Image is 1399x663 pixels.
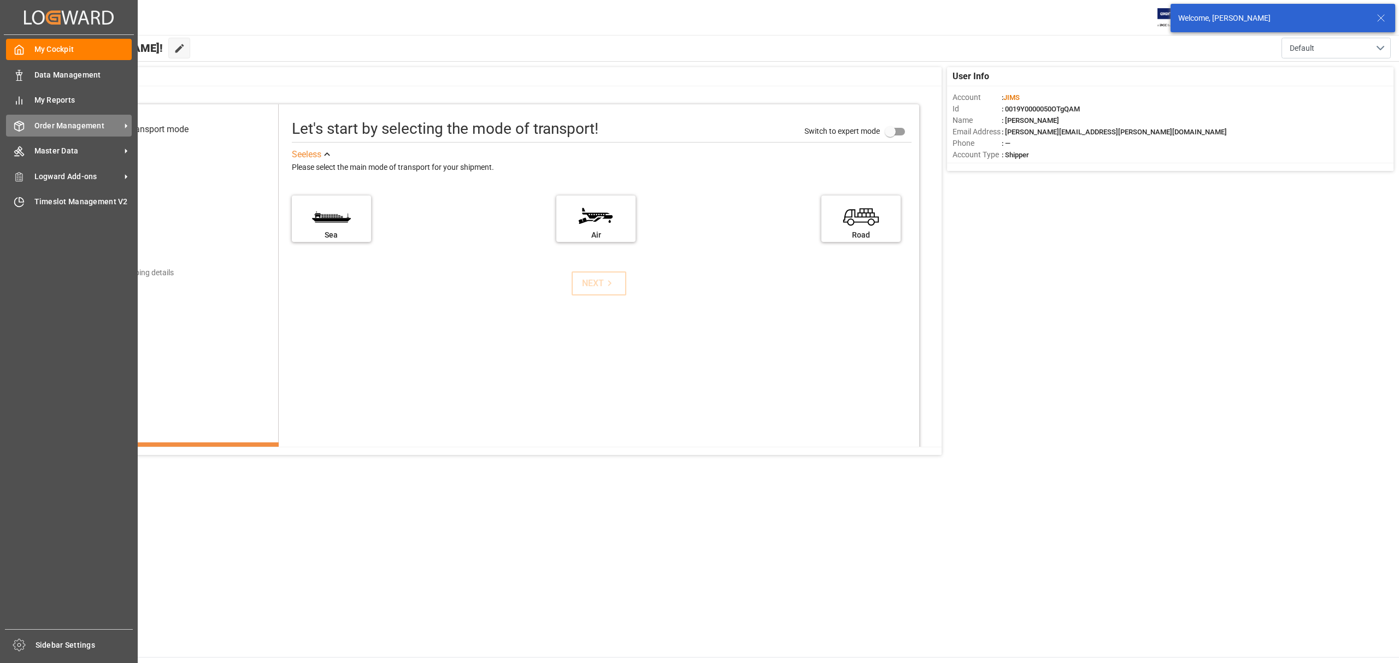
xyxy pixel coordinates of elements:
span: JIMS [1003,93,1020,102]
span: : [PERSON_NAME] [1002,116,1059,125]
span: Id [953,103,1002,115]
div: Let's start by selecting the mode of transport! [292,117,598,140]
span: Account [953,92,1002,103]
span: : [PERSON_NAME][EMAIL_ADDRESS][PERSON_NAME][DOMAIN_NAME] [1002,128,1227,136]
button: open menu [1282,38,1391,58]
span: My Reports [34,94,132,106]
img: Exertis%20JAM%20-%20Email%20Logo.jpg_1722504956.jpg [1157,8,1195,27]
div: Please select the main mode of transport for your shipment. [292,161,912,174]
div: Sea [297,229,366,241]
div: Air [562,229,630,241]
span: : Shipper [1002,151,1029,159]
span: Logward Add-ons [34,171,121,182]
span: : — [1002,139,1010,147]
span: : [1002,93,1020,102]
span: Data Management [34,69,132,81]
span: Account Type [953,149,1002,161]
a: My Cockpit [6,39,132,60]
span: : 0019Y0000050OTgQAM [1002,105,1080,113]
span: Master Data [34,145,121,157]
div: See less [292,148,321,161]
span: Switch to expert mode [804,127,880,135]
div: Welcome, [PERSON_NAME] [1178,13,1366,24]
span: User Info [953,70,989,83]
span: Phone [953,138,1002,149]
span: Sidebar Settings [36,640,133,651]
div: NEXT [582,277,615,290]
a: Data Management [6,64,132,85]
span: Email Address [953,126,1002,138]
div: Road [827,229,895,241]
span: Order Management [34,120,121,132]
span: Name [953,115,1002,126]
div: Select transport mode [104,123,189,136]
div: Add shipping details [105,267,174,279]
span: Default [1290,43,1314,54]
span: Timeslot Management V2 [34,196,132,208]
span: My Cockpit [34,44,132,55]
button: NEXT [572,271,626,295]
